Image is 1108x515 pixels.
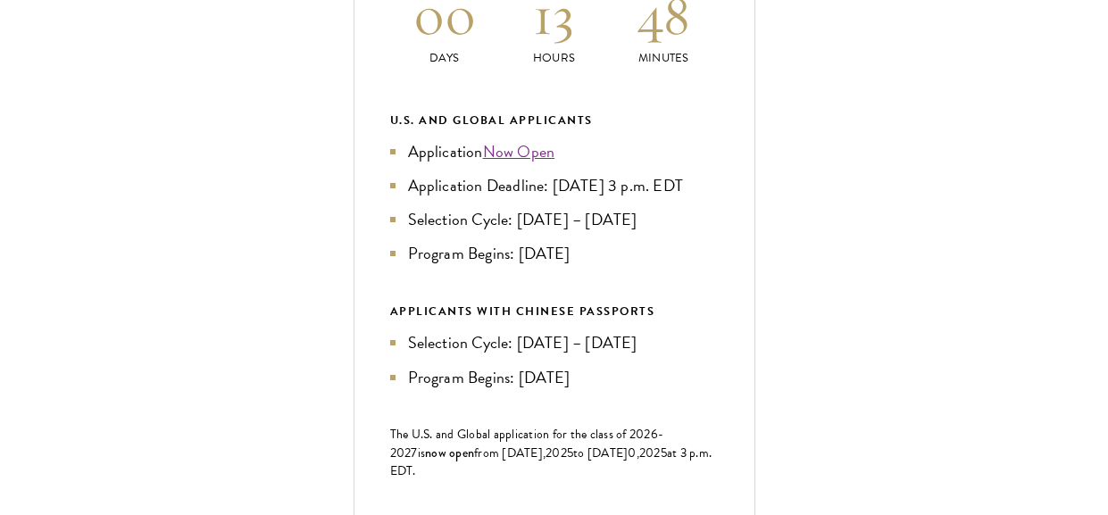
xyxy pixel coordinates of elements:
span: 202 [546,444,567,462]
span: 5 [567,444,573,462]
div: APPLICANTS WITH CHINESE PASSPORTS [390,302,719,321]
span: The U.S. and Global application for the class of 202 [390,425,651,444]
div: U.S. and Global Applicants [390,111,719,130]
li: Application [390,139,719,164]
li: Program Begins: [DATE] [390,365,719,390]
span: 6 [651,425,658,444]
span: from [DATE], [474,444,546,462]
li: Selection Cycle: [DATE] – [DATE] [390,330,719,355]
span: to [DATE] [573,444,628,462]
li: Application Deadline: [DATE] 3 p.m. EDT [390,173,719,198]
span: 5 [661,444,667,462]
a: Now Open [483,139,555,163]
span: , [637,444,639,462]
p: Hours [499,49,609,68]
span: at 3 p.m. EDT. [390,444,712,480]
li: Selection Cycle: [DATE] – [DATE] [390,207,719,232]
p: Days [390,49,500,68]
span: 0 [628,444,636,462]
span: is [418,444,426,462]
span: -202 [390,425,664,462]
span: 202 [639,444,661,462]
span: now open [425,444,474,461]
li: Program Begins: [DATE] [390,241,719,266]
span: 7 [411,444,417,462]
p: Minutes [609,49,719,68]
